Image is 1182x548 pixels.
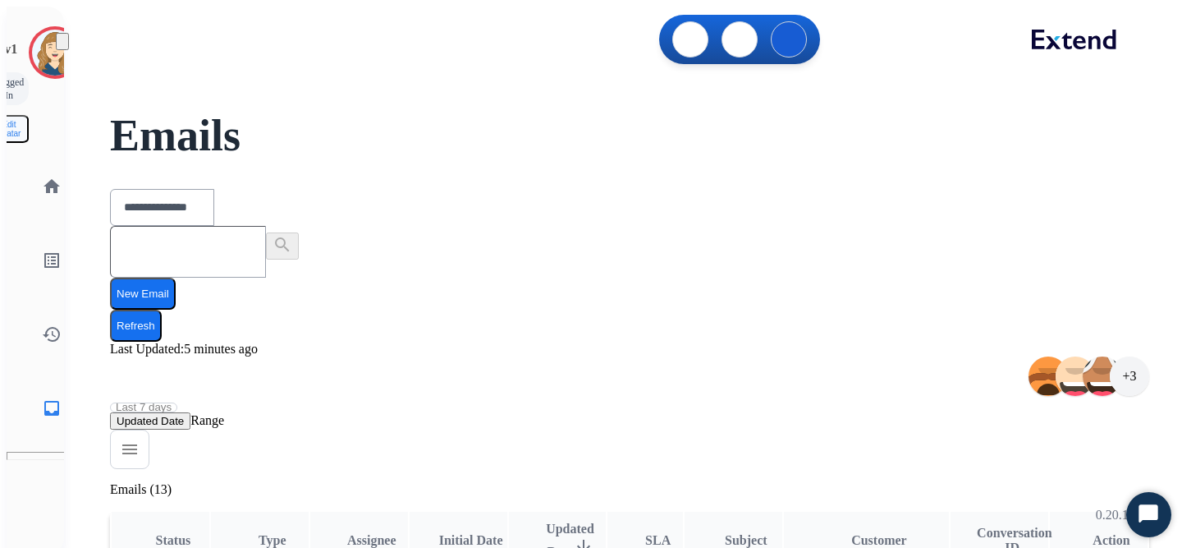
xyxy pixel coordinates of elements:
h2: Emails [110,119,1149,152]
span: 5 minutes ago [184,342,258,356]
button: New Email [110,278,176,310]
span: Type [259,533,286,547]
svg: Open Chat [1137,503,1160,526]
button: Last 7 days [110,403,177,412]
span: Initial Date [439,533,503,547]
span: Subject [725,533,767,547]
span: Assignee [347,533,396,547]
mat-icon: search [273,235,292,255]
mat-icon: inbox [42,398,62,418]
span: Status [156,533,191,547]
button: Start Chat [1126,492,1171,537]
button: Updated Date [110,412,190,430]
button: Refresh [110,310,162,342]
mat-icon: list_alt [42,251,62,270]
img: avatar [32,30,78,76]
p: 0.20.1027RC [1096,505,1166,525]
mat-icon: home [42,177,62,196]
div: +3 [1110,357,1149,396]
span: Last 7 days [116,404,172,411]
p: Emails (13) [110,482,1149,497]
span: Last Updated: [110,342,184,356]
mat-icon: history [42,325,62,344]
span: Range [110,413,224,427]
span: SLA [645,533,671,547]
span: Customer [851,533,907,547]
mat-icon: menu [120,440,140,459]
